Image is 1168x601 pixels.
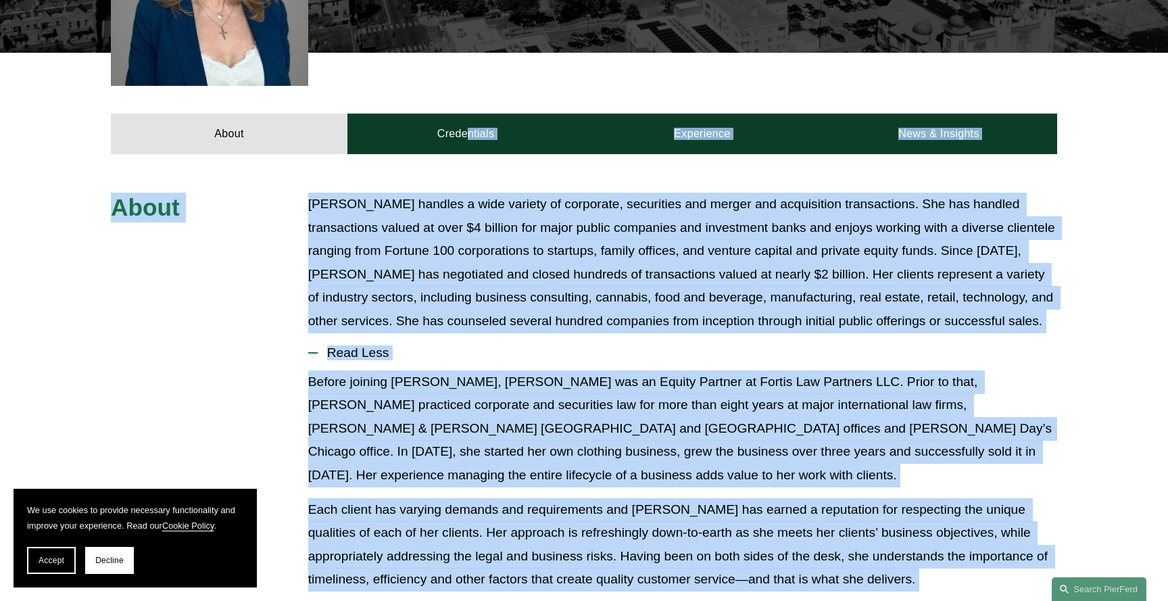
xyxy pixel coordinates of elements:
a: News & Insights [821,114,1057,154]
span: Accept [39,556,64,565]
button: Accept [27,547,76,574]
a: About [111,114,347,154]
p: [PERSON_NAME] handles a wide variety of corporate, securities and merger and acquisition transact... [308,193,1057,333]
button: Decline [85,547,134,574]
a: Search this site [1052,577,1146,601]
p: Before joining [PERSON_NAME], [PERSON_NAME] was an Equity Partner at Fortis Law Partners LLC. Pri... [308,370,1057,487]
p: Each client has varying demands and requirements and [PERSON_NAME] has earned a reputation for re... [308,498,1057,592]
p: We use cookies to provide necessary functionality and improve your experience. Read our . [27,502,243,533]
span: Decline [95,556,124,565]
a: Cookie Policy [162,521,214,531]
a: Experience [584,114,821,154]
span: Read Less [318,345,1057,360]
a: Credentials [347,114,584,154]
section: Cookie banner [14,489,257,587]
button: Read Less [308,335,1057,370]
span: About [111,194,180,220]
